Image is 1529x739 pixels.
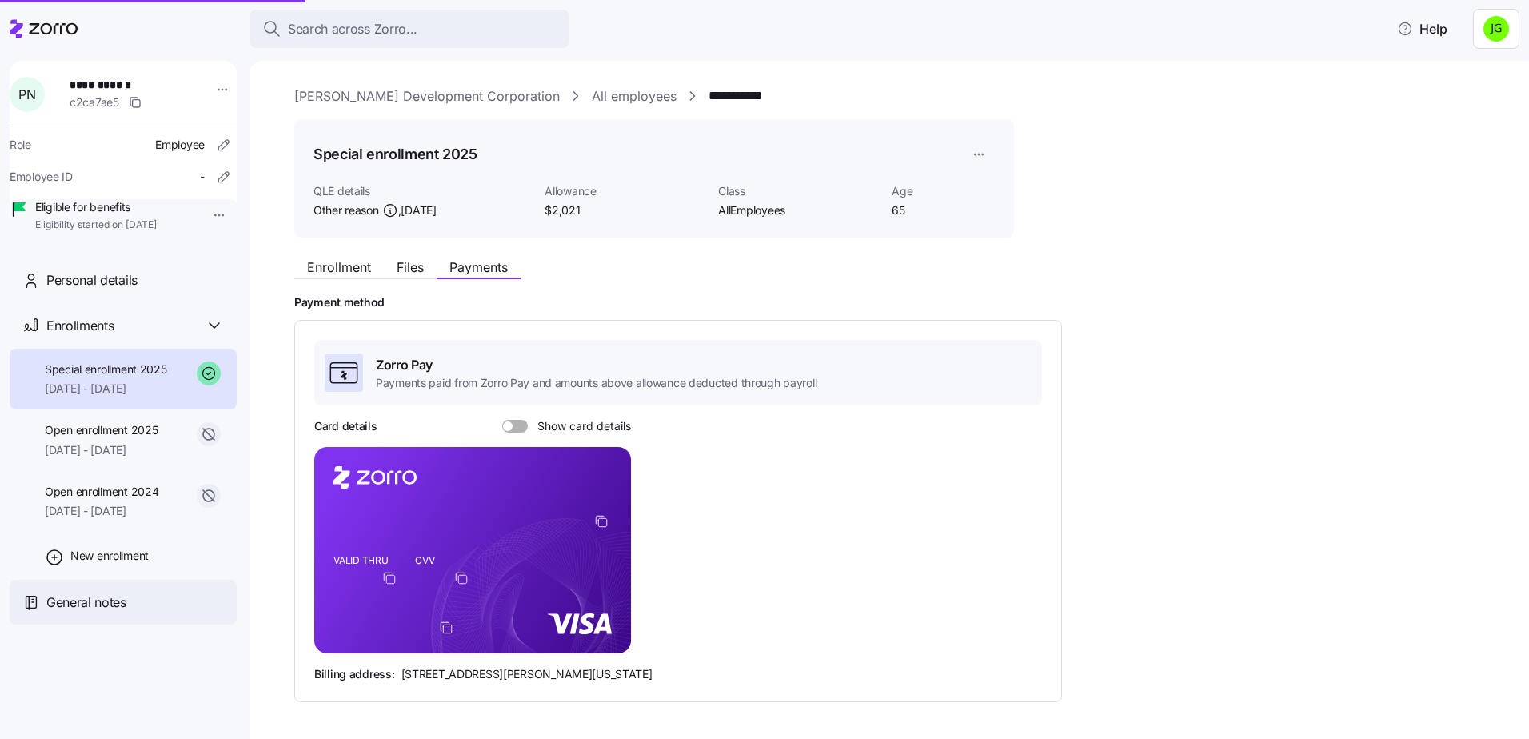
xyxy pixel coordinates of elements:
span: Eligibility started on [DATE] [35,218,157,232]
span: Billing address: [314,666,395,682]
tspan: VALID THRU [333,554,389,566]
span: Personal details [46,270,138,290]
span: P N [18,88,35,101]
span: AllEmployees [718,202,879,218]
h1: Special enrollment 2025 [313,144,477,164]
span: Open enrollment 2024 [45,484,158,500]
img: a4774ed6021b6d0ef619099e609a7ec5 [1483,16,1509,42]
button: copy-to-clipboard [439,621,453,635]
button: copy-to-clipboard [594,514,609,529]
span: Enrollment [307,261,371,274]
span: Allowance [545,183,705,199]
button: Help [1384,13,1460,45]
span: - [200,169,205,185]
span: Class [718,183,879,199]
span: Payments [449,261,508,274]
span: Search across Zorro... [288,19,417,39]
span: New enrollment [70,548,149,564]
span: Zorro Pay [376,355,816,375]
button: Search across Zorro... [250,10,569,48]
span: Eligible for benefits [35,199,157,215]
span: [DATE] - [DATE] [45,442,158,458]
span: Employee ID [10,169,73,185]
span: Payments paid from Zorro Pay and amounts above allowance deducted through payroll [376,375,816,391]
a: [PERSON_NAME] Development Corporation [294,86,560,106]
button: copy-to-clipboard [382,571,397,585]
span: [DATE] - [DATE] [45,381,167,397]
span: Help [1397,19,1447,38]
span: 65 [892,202,995,218]
span: Age [892,183,995,199]
span: General notes [46,593,126,613]
tspan: CVV [415,554,435,566]
span: c2ca7ae5 [70,94,119,110]
h2: Payment method [294,295,1507,310]
span: Show card details [528,420,631,433]
span: Other reason , [313,202,437,218]
span: [DATE] - [DATE] [45,503,158,519]
span: Role [10,137,31,153]
span: Special enrollment 2025 [45,362,167,377]
span: $2,021 [545,202,705,218]
h3: Card details [314,418,377,434]
span: Open enrollment 2025 [45,422,158,438]
span: Employee [155,137,205,153]
span: Enrollments [46,316,114,336]
button: copy-to-clipboard [454,571,469,585]
span: QLE details [313,183,532,199]
a: All employees [592,86,677,106]
span: [STREET_ADDRESS][PERSON_NAME][US_STATE] [401,666,653,682]
span: Files [397,261,424,274]
span: [DATE] [401,202,436,218]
